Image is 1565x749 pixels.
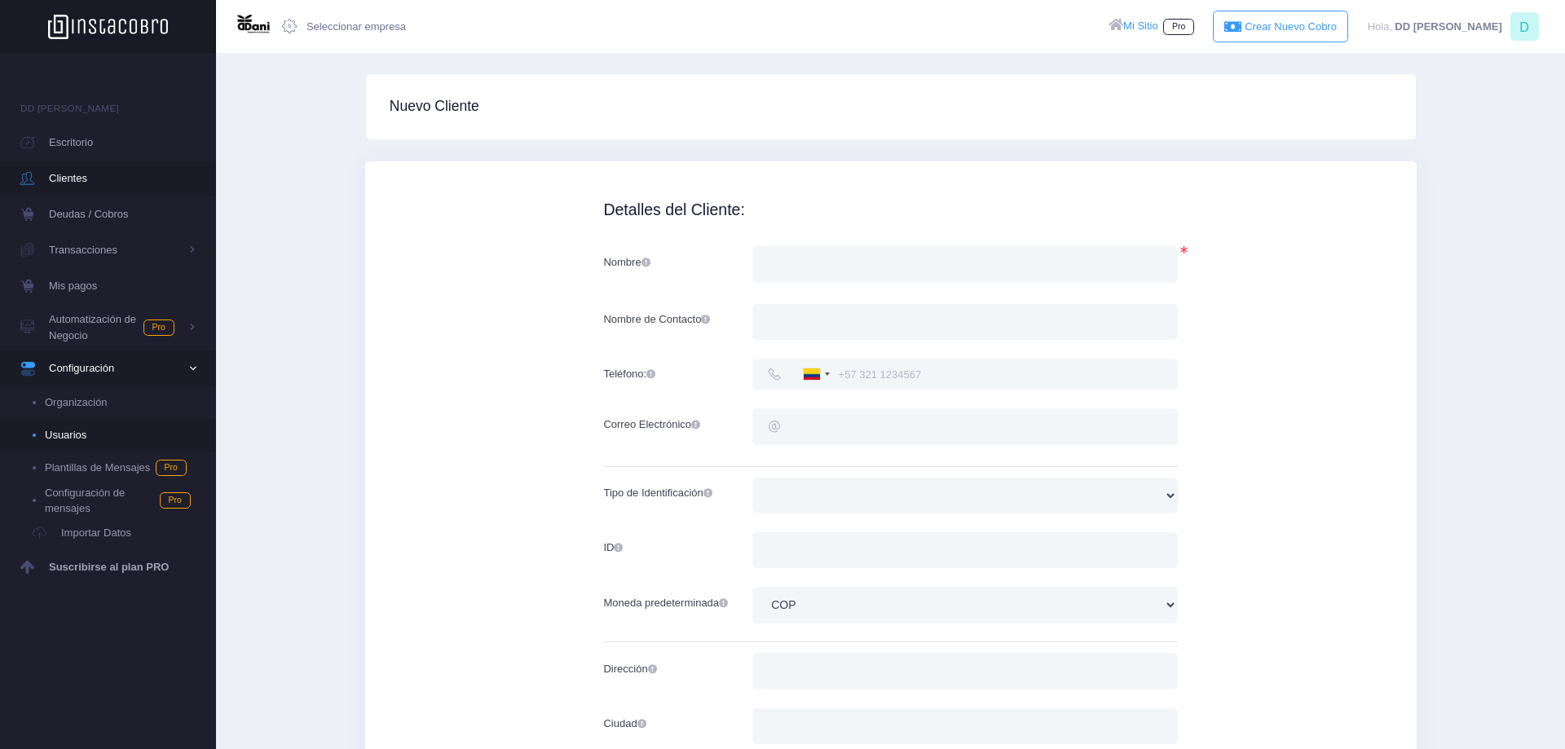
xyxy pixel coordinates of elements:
span: Importar Datos [61,517,164,549]
a: Mi SitioPro [1109,18,1199,35]
span: Plantillas de Mensajes [45,452,196,484]
span: Pro [156,460,187,476]
label: Tipo de Identificación [593,478,742,514]
label: Nombre de Contacto [593,304,742,341]
span: Organización [45,386,196,419]
label: Nombre [593,246,742,285]
span: Pro [143,319,174,336]
span: Usuarios [45,419,196,452]
span: Pro [160,492,191,509]
span: Deudas / Cobros [49,204,162,225]
span: Seleccionar empresa [306,19,406,35]
span: Mis pagos [49,275,147,297]
span: D [1510,12,1539,41]
input: +57 321 1234567 [796,359,981,390]
a: Seleccionar empresa [271,11,418,41]
img: DD DANI - Papelería [236,8,271,41]
label: Moneda predeterminada [593,587,742,623]
span: DD [PERSON_NAME] [1395,19,1501,35]
div: Colombia: +57 [797,359,835,389]
img: Logo [48,15,169,39]
span: Configuración [49,358,179,379]
label: Ciudad [593,708,742,745]
h4: DD [PERSON_NAME] [20,92,119,125]
a: Crear Nuevo Cobro [1213,11,1348,42]
label: Dirección [593,653,742,690]
span: Escritorio [49,132,196,153]
span: Hola, [1368,19,1392,35]
h3: Detalles del Cliente: [603,200,1177,219]
span: Clientes [49,168,141,189]
span: Automatización de Negocio [49,311,179,343]
span: Transacciones [49,240,179,261]
iframe: Messagebird Livechat Widget [1470,654,1549,733]
span: Pro [1163,19,1194,35]
strong: Suscribirse al plan PRO [49,559,169,575]
span: Configuración de mensajes [45,484,196,517]
h4: Nuevo Cliente [390,98,479,115]
label: Correo Electrónico [593,408,742,447]
label: ID [593,532,742,569]
label: Teléfono: [593,359,742,390]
